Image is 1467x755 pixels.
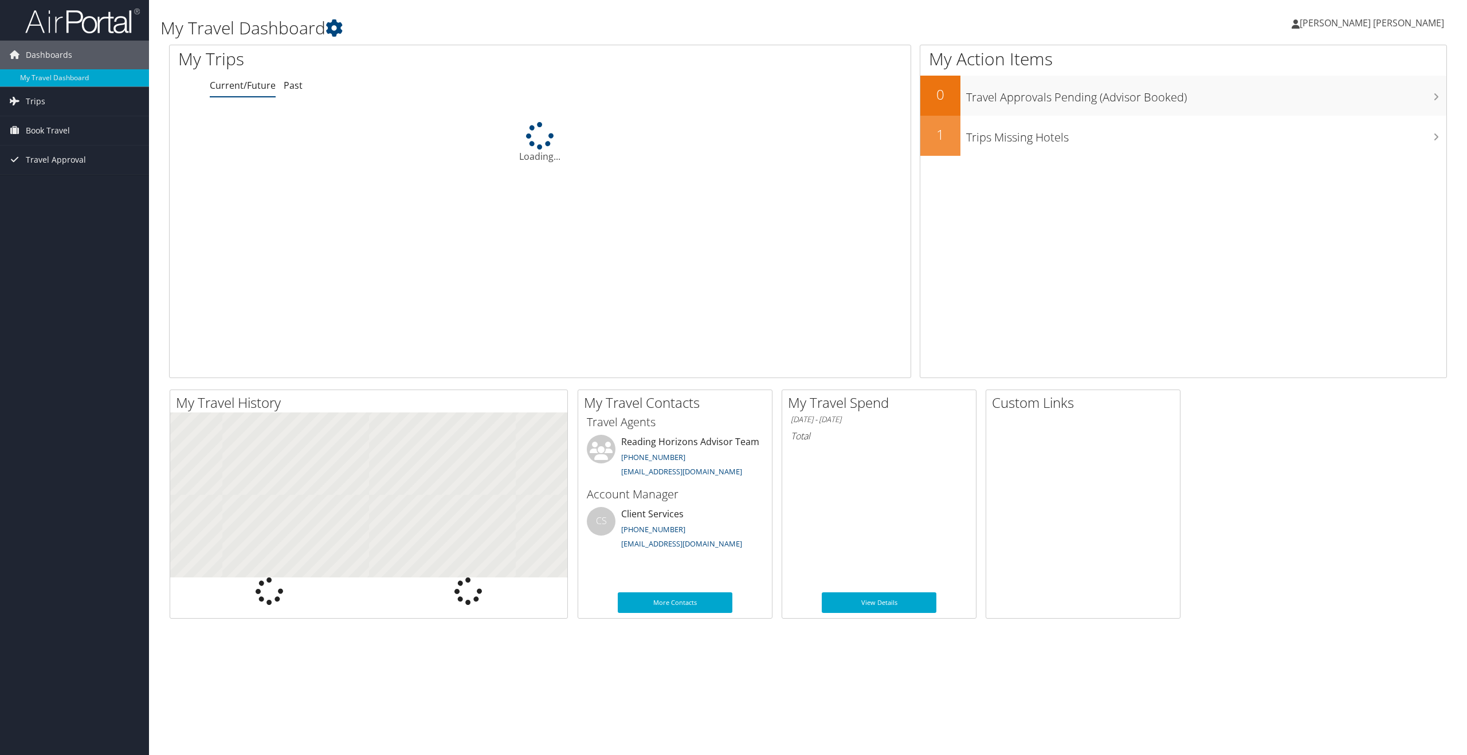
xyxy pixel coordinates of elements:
h1: My Travel Dashboard [160,16,1024,40]
h6: Total [791,430,967,442]
h3: Travel Approvals Pending (Advisor Booked) [966,84,1446,105]
div: CS [587,507,615,536]
h2: My Travel Spend [788,393,976,412]
h3: Trips Missing Hotels [966,124,1446,146]
img: airportal-logo.png [25,7,140,34]
h2: 1 [920,125,960,144]
span: Trips [26,87,45,116]
a: [EMAIL_ADDRESS][DOMAIN_NAME] [621,466,742,477]
a: 1Trips Missing Hotels [920,116,1446,156]
a: [PHONE_NUMBER] [621,524,685,534]
h1: My Action Items [920,47,1446,71]
a: [EMAIL_ADDRESS][DOMAIN_NAME] [621,538,742,549]
span: [PERSON_NAME] [PERSON_NAME] [1300,17,1444,29]
a: View Details [822,592,936,613]
h2: 0 [920,85,960,104]
a: More Contacts [618,592,732,613]
h3: Account Manager [587,486,763,502]
h2: My Travel History [176,393,567,412]
h2: My Travel Contacts [584,393,772,412]
a: Past [284,79,303,92]
li: Reading Horizons Advisor Team [581,435,769,482]
div: Loading... [170,122,911,163]
h1: My Trips [178,47,593,71]
li: Client Services [581,507,769,554]
span: Book Travel [26,116,70,145]
span: Travel Approval [26,146,86,174]
h2: Custom Links [992,393,1180,412]
a: 0Travel Approvals Pending (Advisor Booked) [920,76,1446,116]
h3: Travel Agents [587,414,763,430]
span: Dashboards [26,41,72,69]
a: Current/Future [210,79,276,92]
a: [PERSON_NAME] [PERSON_NAME] [1292,6,1456,40]
h6: [DATE] - [DATE] [791,414,967,425]
a: [PHONE_NUMBER] [621,452,685,462]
